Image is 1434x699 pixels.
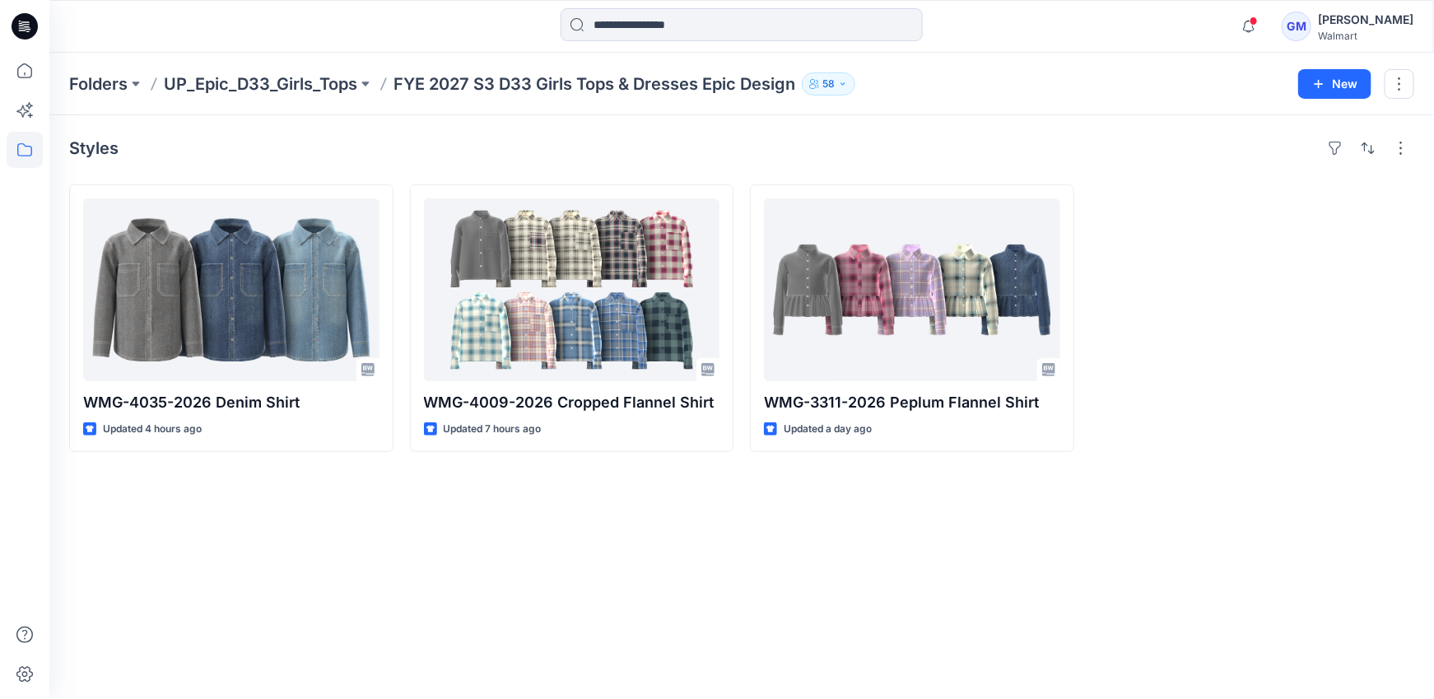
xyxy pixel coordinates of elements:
a: WMG-3311-2026 Peplum Flannel Shirt [764,198,1060,381]
p: 58 [822,75,835,93]
p: Updated 4 hours ago [103,421,202,438]
div: [PERSON_NAME] [1318,10,1413,30]
p: WMG-4035-2026 Denim Shirt [83,391,379,414]
p: WMG-3311-2026 Peplum Flannel Shirt [764,391,1060,414]
a: UP_Epic_D33_Girls_Tops [164,72,357,96]
p: Updated a day ago [784,421,872,438]
a: WMG-4035-2026 Denim Shirt [83,198,379,381]
button: New [1298,69,1371,99]
p: FYE 2027 S3 D33 Girls Tops & Dresses Epic Design [393,72,795,96]
a: WMG-4009-2026 Cropped Flannel Shirt [424,198,720,381]
h4: Styles [69,138,119,158]
a: Folders [69,72,128,96]
div: Walmart [1318,30,1413,42]
p: Updated 7 hours ago [444,421,542,438]
div: GM [1282,12,1311,41]
p: WMG-4009-2026 Cropped Flannel Shirt [424,391,720,414]
button: 58 [802,72,855,96]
